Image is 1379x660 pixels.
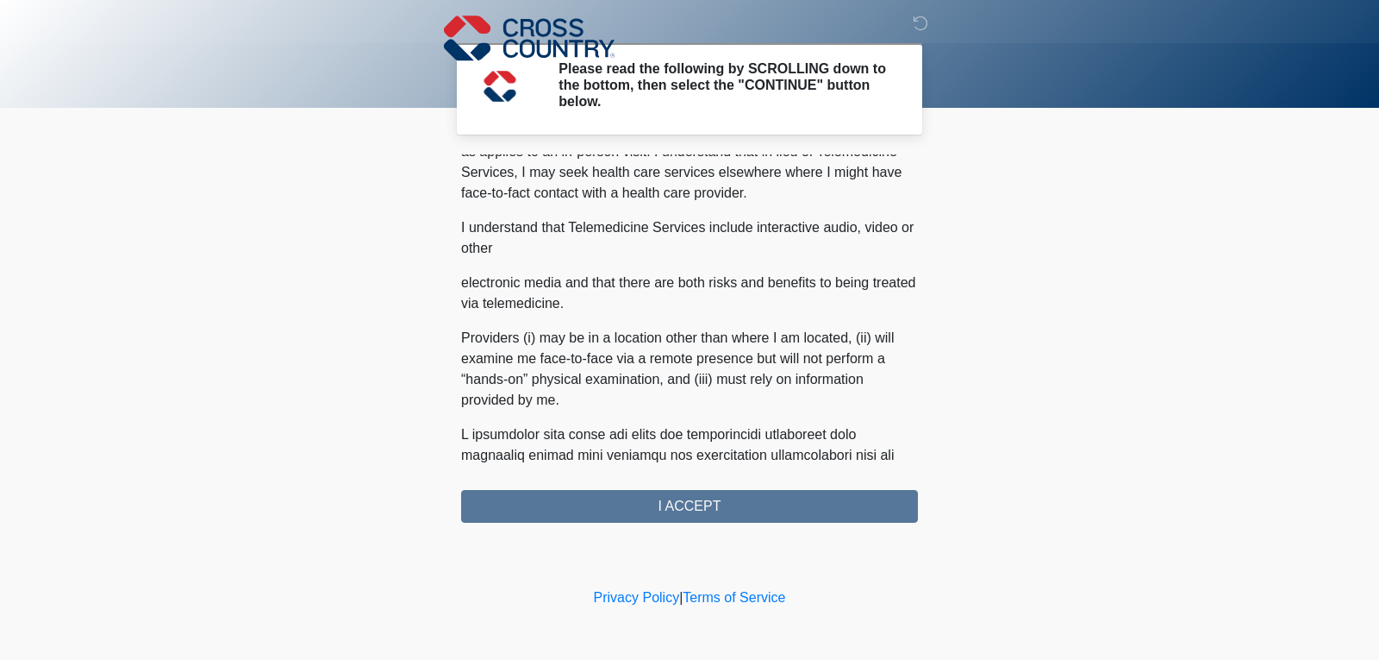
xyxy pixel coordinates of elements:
img: Agent Avatar [474,60,526,112]
p: electronic media and that there are both risks and benefits to being treated via telemedicine. [461,273,918,314]
a: Terms of Service [683,590,785,605]
a: | [679,590,683,605]
p: I understand that Telemedicine Services include interactive audio, video or other [461,217,918,259]
h2: Please read the following by SCROLLING down to the bottom, then select the "CONTINUE" button below. [558,60,892,110]
img: Cross Country Logo [444,13,615,63]
a: Privacy Policy [594,590,680,605]
p: Providers (i) may be in a location other than where I am located, (ii) will examine me face-to-fa... [461,328,918,411]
